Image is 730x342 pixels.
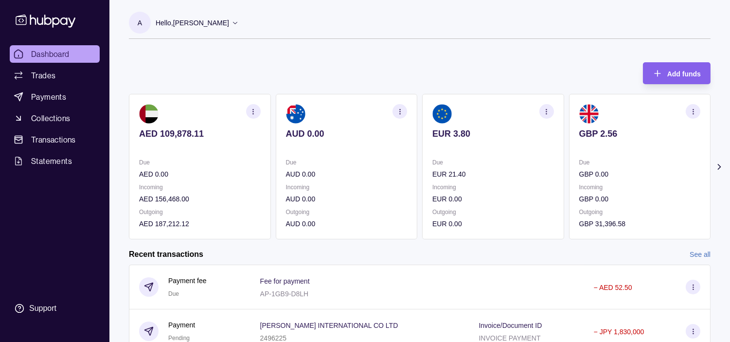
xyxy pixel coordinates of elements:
p: Incoming [139,182,261,193]
a: See all [690,249,711,260]
img: ae [139,104,159,124]
p: Due [139,157,261,168]
p: GBP 0.00 [579,169,701,180]
p: EUR 0.00 [432,194,554,204]
p: EUR 0.00 [432,218,554,229]
p: Outgoing [432,207,554,217]
p: [PERSON_NAME] INTERNATIONAL CO LTD [260,322,398,329]
p: AED 109,878.11 [139,128,261,139]
p: Payment [168,320,195,330]
a: Transactions [10,131,100,148]
span: Payments [31,91,66,103]
p: − JPY 1,830,000 [594,328,644,336]
p: Incoming [432,182,554,193]
p: Payment fee [168,275,207,286]
p: Hello, [PERSON_NAME] [156,18,229,28]
p: Due [286,157,408,168]
p: Outgoing [286,207,408,217]
a: Collections [10,109,100,127]
p: AUD 0.00 [286,169,408,180]
p: EUR 21.40 [432,169,554,180]
p: AED 0.00 [139,169,261,180]
span: Trades [31,70,55,81]
p: Fee for payment [260,277,310,285]
a: Dashboard [10,45,100,63]
p: INVOICE PAYMENT [479,334,540,342]
span: Dashboard [31,48,70,60]
a: Statements [10,152,100,170]
p: A [138,18,142,28]
img: gb [579,104,599,124]
span: Pending [168,335,190,342]
p: AUD 0.00 [286,218,408,229]
p: Due [432,157,554,168]
p: AP-1GB9-D8LH [260,290,309,298]
span: Add funds [667,70,701,78]
a: Payments [10,88,100,106]
p: Due [579,157,701,168]
p: EUR 3.80 [432,128,554,139]
p: Incoming [286,182,408,193]
h2: Recent transactions [129,249,203,260]
span: Collections [31,112,70,124]
p: GBP 31,396.58 [579,218,701,229]
a: Support [10,298,100,319]
p: GBP 2.56 [579,128,701,139]
img: au [286,104,305,124]
span: Transactions [31,134,76,145]
p: AED 187,212.12 [139,218,261,229]
span: Statements [31,155,72,167]
p: Incoming [579,182,701,193]
p: 2496225 [260,334,287,342]
div: Support [29,303,56,314]
p: AUD 0.00 [286,194,408,204]
img: eu [432,104,452,124]
p: Invoice/Document ID [479,322,542,329]
p: Outgoing [579,207,701,217]
a: Trades [10,67,100,84]
p: − AED 52.50 [594,284,632,291]
span: Due [168,290,179,297]
button: Add funds [643,62,711,84]
p: GBP 0.00 [579,194,701,204]
p: AED 156,468.00 [139,194,261,204]
p: Outgoing [139,207,261,217]
p: AUD 0.00 [286,128,408,139]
